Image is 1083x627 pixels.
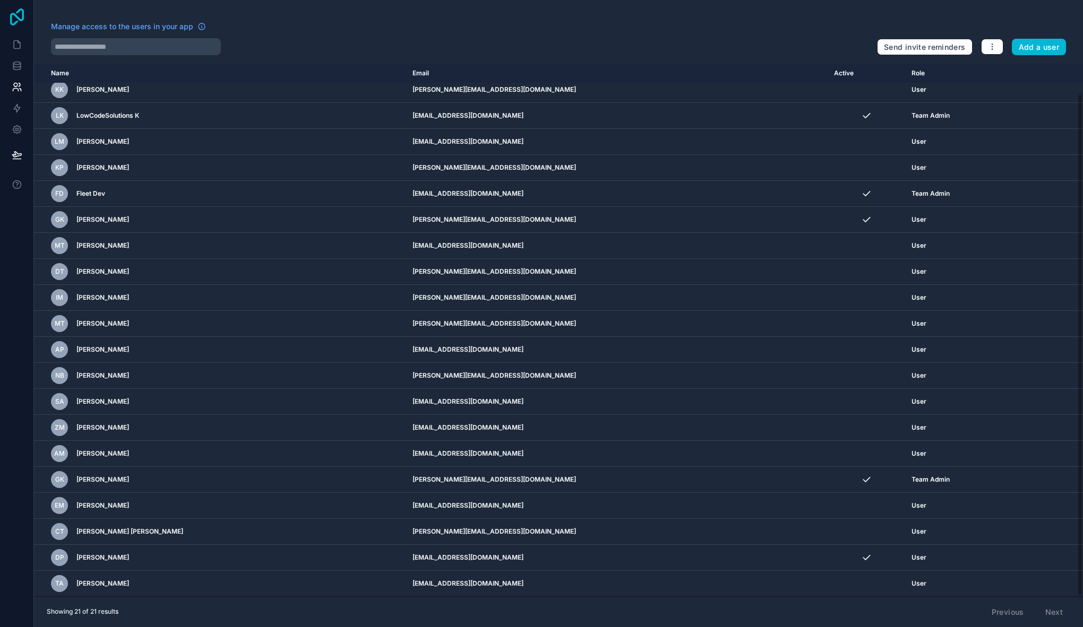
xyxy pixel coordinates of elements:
span: TA [55,579,64,588]
td: [EMAIL_ADDRESS][DOMAIN_NAME] [406,493,828,519]
span: AM [54,449,65,458]
span: ZM [55,423,65,432]
span: [PERSON_NAME] [76,241,129,250]
a: Manage access to the users in your app [51,21,206,32]
td: [EMAIL_ADDRESS][DOMAIN_NAME] [406,233,828,259]
span: User [912,579,926,588]
td: [EMAIL_ADDRESS][DOMAIN_NAME] [406,129,828,155]
span: GK [55,215,64,224]
span: [PERSON_NAME] [76,579,129,588]
span: Team Admin [912,111,950,120]
span: Fleet Dev [76,189,105,198]
span: User [912,163,926,172]
td: [PERSON_NAME][EMAIL_ADDRESS][DOMAIN_NAME] [406,467,828,493]
button: Add a user [1012,39,1067,56]
span: User [912,345,926,354]
span: [PERSON_NAME] [76,449,129,458]
span: [PERSON_NAME] [76,501,129,510]
span: User [912,449,926,458]
span: [PERSON_NAME] [76,85,129,94]
td: [EMAIL_ADDRESS][DOMAIN_NAME] [406,415,828,441]
span: MT [55,319,65,328]
span: SA [55,397,64,406]
th: Active [828,64,905,83]
span: [PERSON_NAME] [76,423,129,432]
span: [PERSON_NAME] [76,397,129,406]
th: Name [34,64,406,83]
span: [PERSON_NAME] [76,163,129,172]
td: [PERSON_NAME][EMAIL_ADDRESS][DOMAIN_NAME] [406,311,828,337]
span: LowCodeSolutions K [76,111,139,120]
td: [EMAIL_ADDRESS][DOMAIN_NAME] [406,337,828,363]
span: User [912,397,926,406]
td: [EMAIL_ADDRESS][DOMAIN_NAME] [406,545,828,571]
span: User [912,267,926,276]
span: KK [55,85,64,94]
span: GK [55,475,64,484]
td: [PERSON_NAME][EMAIL_ADDRESS][DOMAIN_NAME] [406,155,828,181]
span: MT [55,241,65,250]
span: DP [55,553,64,562]
span: [PERSON_NAME] [76,553,129,562]
td: [PERSON_NAME][EMAIL_ADDRESS][DOMAIN_NAME] [406,207,828,233]
span: [PERSON_NAME] [76,215,129,224]
span: LK [56,111,64,120]
span: [PERSON_NAME] [76,293,129,302]
span: User [912,85,926,94]
span: DT [55,267,64,276]
span: [PERSON_NAME] [76,319,129,328]
span: User [912,215,926,224]
button: Send invite reminders [877,39,972,56]
div: scrollable content [34,64,1083,596]
span: Showing 21 of 21 results [47,607,118,616]
span: User [912,319,926,328]
span: User [912,553,926,562]
th: Email [406,64,828,83]
span: User [912,527,926,536]
span: Manage access to the users in your app [51,21,193,32]
span: User [912,241,926,250]
td: [EMAIL_ADDRESS][DOMAIN_NAME] [406,389,828,415]
span: User [912,423,926,432]
span: [PERSON_NAME] [76,267,129,276]
td: [PERSON_NAME][EMAIL_ADDRESS][DOMAIN_NAME] [406,519,828,545]
span: [PERSON_NAME] [76,137,129,146]
span: IM [56,293,63,302]
span: AP [55,345,64,354]
td: [PERSON_NAME][EMAIL_ADDRESS][DOMAIN_NAME] [406,259,828,285]
span: [PERSON_NAME] [PERSON_NAME] [76,527,183,536]
th: Role [905,64,1027,83]
span: NB [55,371,64,380]
span: Team Admin [912,475,950,484]
span: EM [55,501,64,510]
span: CT [55,527,64,536]
td: [EMAIL_ADDRESS][DOMAIN_NAME] [406,441,828,467]
span: Team Admin [912,189,950,198]
span: [PERSON_NAME] [76,371,129,380]
span: User [912,293,926,302]
span: FD [55,189,64,198]
td: [PERSON_NAME][EMAIL_ADDRESS][DOMAIN_NAME] [406,285,828,311]
span: [PERSON_NAME] [76,345,129,354]
td: [EMAIL_ADDRESS][DOMAIN_NAME] [406,181,828,207]
td: [PERSON_NAME][EMAIL_ADDRESS][DOMAIN_NAME] [406,363,828,389]
td: [EMAIL_ADDRESS][DOMAIN_NAME] [406,103,828,129]
span: [PERSON_NAME] [76,475,129,484]
td: [PERSON_NAME][EMAIL_ADDRESS][DOMAIN_NAME] [406,77,828,103]
span: KP [55,163,64,172]
span: User [912,137,926,146]
span: User [912,371,926,380]
span: LM [55,137,64,146]
span: User [912,501,926,510]
td: [EMAIL_ADDRESS][DOMAIN_NAME] [406,571,828,597]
